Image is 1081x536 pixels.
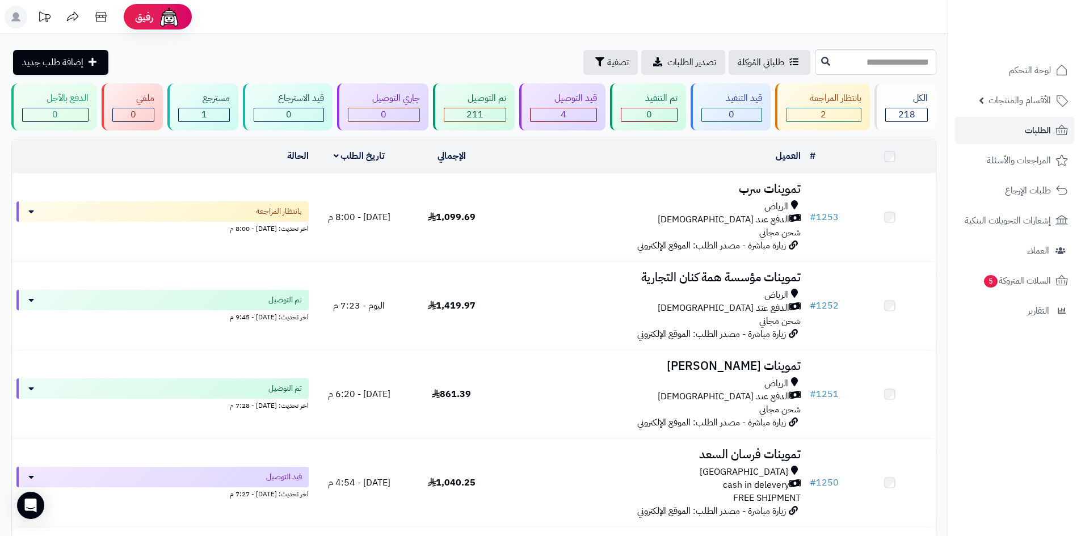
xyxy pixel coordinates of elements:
a: إشعارات التحويلات البنكية [955,207,1074,234]
span: cash in delevery [723,479,789,492]
div: جاري التوصيل [348,92,420,105]
a: العملاء [955,237,1074,264]
span: شحن مجاني [759,226,801,239]
a: قيد التنفيذ 0 [688,83,773,130]
a: الحالة [287,149,309,163]
a: #1252 [810,299,839,313]
span: اليوم - 7:23 م [333,299,385,313]
div: 1 [179,108,229,121]
a: التقارير [955,297,1074,324]
a: العميل [776,149,801,163]
span: 1,419.97 [428,299,476,313]
a: الإجمالي [438,149,466,163]
span: تصفية [607,56,629,69]
a: إضافة طلب جديد [13,50,108,75]
span: 0 [729,108,734,121]
span: الأقسام والمنتجات [989,92,1051,108]
a: مسترجع 1 [165,83,241,130]
img: ai-face.png [158,6,180,28]
div: Open Intercom Messenger [17,492,44,519]
a: ملغي 0 [99,83,166,130]
a: تم التوصيل 211 [431,83,518,130]
span: إشعارات التحويلات البنكية [965,213,1051,229]
span: # [810,476,816,489]
div: اخر تحديث: [DATE] - 9:45 م [16,310,309,322]
div: 0 [621,108,677,121]
span: 861.39 [432,387,471,401]
span: شحن مجاني [759,403,801,416]
span: لوحة التحكم [1009,62,1051,78]
a: #1253 [810,210,839,224]
span: [DATE] - 6:20 م [328,387,390,401]
div: تم التوصيل [444,92,507,105]
button: تصفية [583,50,638,75]
span: الدفع عند [DEMOGRAPHIC_DATA] [658,302,789,315]
div: اخر تحديث: [DATE] - 8:00 م [16,222,309,234]
div: قيد التنفيذ [701,92,762,105]
a: قيد التوصيل 4 [517,83,608,130]
div: 0 [254,108,323,121]
span: [DATE] - 4:54 م [328,476,390,489]
span: 0 [131,108,136,121]
a: الكل218 [872,83,939,130]
div: تم التنفيذ [621,92,678,105]
span: 1,099.69 [428,210,476,224]
span: الرياض [764,377,788,390]
span: 218 [898,108,915,121]
a: الطلبات [955,117,1074,144]
span: الدفع عند [DEMOGRAPHIC_DATA] [658,390,789,403]
a: تاريخ الطلب [334,149,385,163]
div: 0 [702,108,762,121]
h3: تموينات مؤسسة همة كنان التجارية [502,271,801,284]
span: # [810,210,816,224]
span: قيد التوصيل [266,471,302,483]
div: 2 [786,108,861,121]
span: طلبات الإرجاع [1005,183,1051,199]
div: اخر تحديث: [DATE] - 7:28 م [16,399,309,411]
a: طلباتي المُوكلة [729,50,810,75]
a: #1250 [810,476,839,489]
a: السلات المتروكة5 [955,267,1074,294]
a: تحديثات المنصة [30,6,58,31]
span: # [810,299,816,313]
span: بانتظار المراجعة [256,206,302,217]
a: قيد الاسترجاع 0 [241,83,335,130]
a: جاري التوصيل 0 [335,83,431,130]
span: طلباتي المُوكلة [738,56,784,69]
div: اخر تحديث: [DATE] - 7:27 م [16,487,309,499]
span: [GEOGRAPHIC_DATA] [700,466,788,479]
a: المراجعات والأسئلة [955,147,1074,174]
span: 4 [561,108,566,121]
span: الرياض [764,200,788,213]
a: لوحة التحكم [955,57,1074,84]
div: مسترجع [178,92,230,105]
h3: تموينات فرسان السعد [502,448,801,461]
a: تصدير الطلبات [641,50,725,75]
div: قيد التوصيل [530,92,597,105]
span: السلات المتروكة [983,273,1051,289]
span: 1 [201,108,207,121]
a: تم التنفيذ 0 [608,83,688,130]
a: بانتظار المراجعة 2 [773,83,873,130]
span: رفيق [135,10,153,24]
span: الرياض [764,289,788,302]
a: طلبات الإرجاع [955,177,1074,204]
span: المراجعات والأسئلة [987,153,1051,168]
span: [DATE] - 8:00 م [328,210,390,224]
div: الكل [885,92,928,105]
a: #1251 [810,387,839,401]
span: تم التوصيل [268,294,302,306]
span: 0 [381,108,386,121]
h3: تموينات سرب [502,183,801,196]
div: بانتظار المراجعة [786,92,862,105]
div: 4 [531,108,596,121]
div: قيد الاسترجاع [254,92,324,105]
span: 5 [984,275,998,288]
span: 0 [646,108,652,121]
span: زيارة مباشرة - مصدر الطلب: الموقع الإلكتروني [637,327,786,341]
div: ملغي [112,92,155,105]
span: 2 [821,108,826,121]
div: 211 [444,108,506,121]
span: الطلبات [1025,123,1051,138]
span: تصدير الطلبات [667,56,716,69]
